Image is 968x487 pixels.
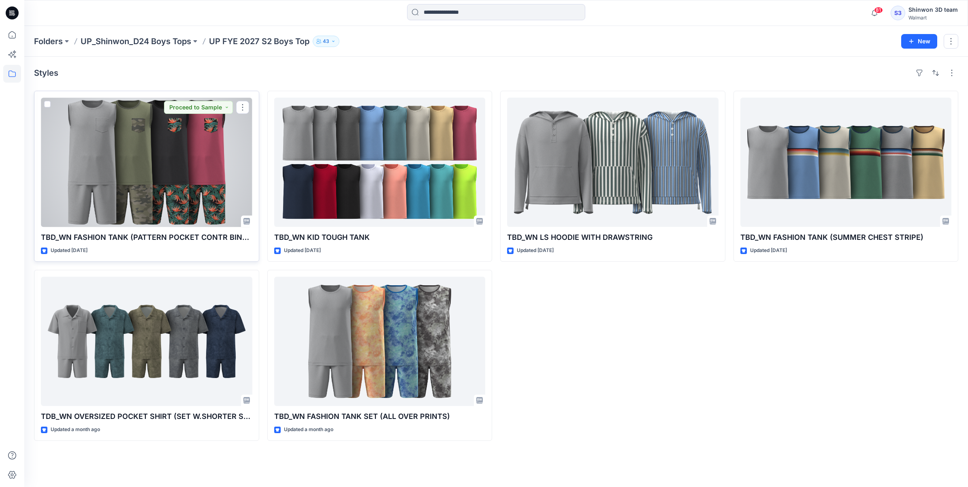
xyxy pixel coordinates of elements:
[274,277,486,406] a: TBD_WN FASHION TANK SET (ALL OVER PRINTS)
[740,98,952,227] a: TBD_WN FASHION TANK (SUMMER CHEST STRIPE)
[740,232,952,243] p: TBD_WN FASHION TANK (SUMMER CHEST STRIPE)
[34,68,58,78] h4: Styles
[507,232,719,243] p: TBD_WN LS HOODIE WITH DRAWSTRING
[274,98,486,227] a: TBD_WN KID TOUGH TANK
[901,34,937,49] button: New
[908,5,958,15] div: Shinwon 3D team
[41,277,252,406] a: TDB_WN OVERSIZED POCKET SHIRT (SET W.SHORTER SHORTS)
[51,246,87,255] p: Updated [DATE]
[274,232,486,243] p: TBD_WN KID TOUGH TANK
[507,98,719,227] a: TBD_WN LS HOODIE WITH DRAWSTRING
[34,36,63,47] a: Folders
[323,37,329,46] p: 43
[284,246,321,255] p: Updated [DATE]
[874,7,883,13] span: 81
[51,425,100,434] p: Updated a month ago
[517,246,554,255] p: Updated [DATE]
[41,232,252,243] p: TBD_WN FASHION TANK (PATTERN POCKET CONTR BINDING)
[209,36,309,47] p: UP FYE 2027 S2 Boys Top
[891,6,905,20] div: S3
[908,15,958,21] div: Walmart
[284,425,333,434] p: Updated a month ago
[313,36,339,47] button: 43
[81,36,191,47] a: UP_Shinwon_D24 Boys Tops
[274,411,486,422] p: TBD_WN FASHION TANK SET (ALL OVER PRINTS)
[750,246,787,255] p: Updated [DATE]
[41,98,252,227] a: TBD_WN FASHION TANK (PATTERN POCKET CONTR BINDING)
[41,411,252,422] p: TDB_WN OVERSIZED POCKET SHIRT (SET W.SHORTER SHORTS)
